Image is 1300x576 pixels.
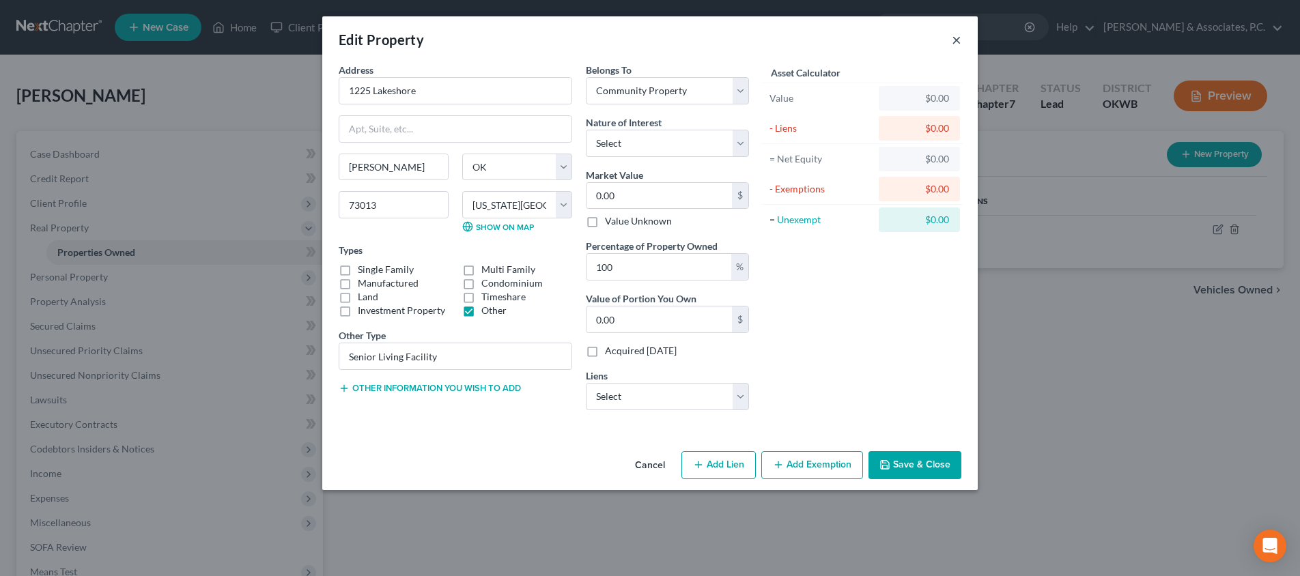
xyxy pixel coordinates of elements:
div: $0.00 [890,152,949,166]
div: $0.00 [890,182,949,196]
button: Add Lien [681,451,756,480]
label: Percentage of Property Owned [586,239,718,253]
label: Single Family [358,263,414,276]
label: Condominium [481,276,543,290]
label: Nature of Interest [586,115,662,130]
button: × [952,31,961,48]
label: Manufactured [358,276,419,290]
input: Enter address... [339,78,571,104]
span: Address [339,64,373,76]
label: Value Unknown [605,214,672,228]
label: Timeshare [481,290,526,304]
input: Apt, Suite, etc... [339,116,571,142]
div: Edit Property [339,30,424,49]
div: $ [732,306,748,332]
label: Land [358,290,378,304]
button: Save & Close [868,451,961,480]
div: $0.00 [890,91,949,105]
button: Add Exemption [761,451,863,480]
label: Multi Family [481,263,535,276]
span: Belongs To [586,64,632,76]
div: $0.00 [890,213,949,227]
div: = Net Equity [769,152,873,166]
input: 0.00 [587,254,731,280]
input: 0.00 [587,306,732,332]
input: 0.00 [587,183,732,209]
div: $ [732,183,748,209]
button: Other information you wish to add [339,383,521,394]
label: Acquired [DATE] [605,344,677,358]
label: Market Value [586,168,643,182]
input: Enter city... [339,154,448,180]
label: Other [481,304,507,317]
label: Types [339,243,363,257]
a: Show on Map [462,221,534,232]
button: Cancel [624,452,676,480]
div: $0.00 [890,121,949,135]
label: Other Type [339,328,386,343]
label: Investment Property [358,304,445,317]
input: Enter zip... [339,191,449,218]
input: -- [339,343,571,369]
div: - Liens [769,121,873,135]
label: Liens [586,369,608,383]
div: = Unexempt [769,213,873,227]
div: - Exemptions [769,182,873,196]
div: % [731,254,748,280]
label: Value of Portion You Own [586,291,696,306]
div: Value [769,91,873,105]
label: Asset Calculator [771,66,840,80]
div: Open Intercom Messenger [1254,530,1286,562]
